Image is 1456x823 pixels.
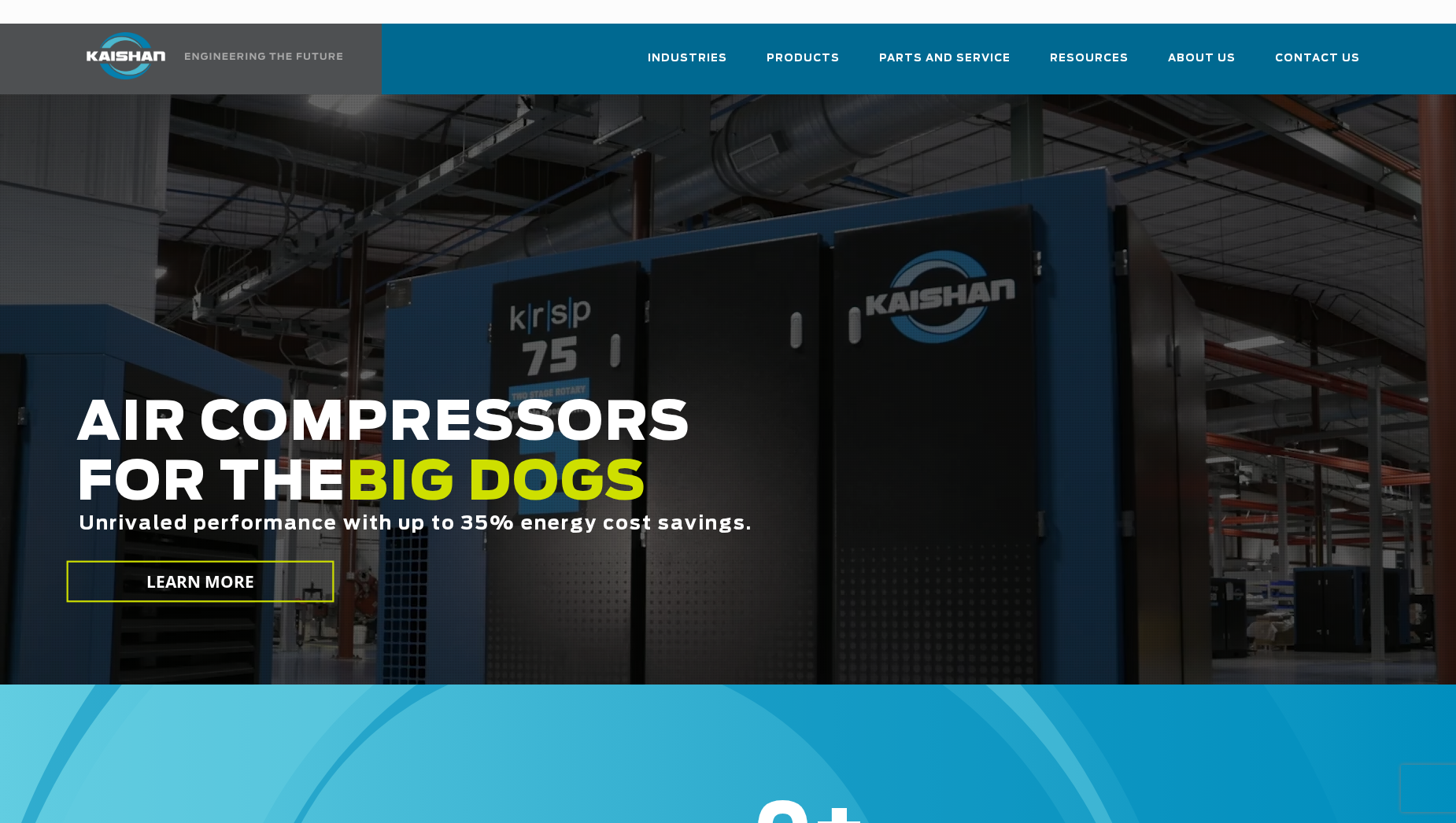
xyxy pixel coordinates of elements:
[185,53,342,60] img: Engineering the future
[1275,50,1360,68] span: Contact Us
[346,457,647,511] span: BIG DOGS
[879,50,1011,68] span: Parts and Service
[1168,38,1236,91] a: About Us
[1168,50,1236,68] span: About Us
[879,38,1011,91] a: Parts and Service
[76,394,1159,584] h2: AIR COMPRESSORS FOR THE
[648,38,727,91] a: Industries
[67,24,346,94] a: Kaishan USA
[67,32,185,79] img: kaishan logo
[79,515,752,533] span: Unrivaled performance with up to 35% energy cost savings.
[1050,38,1129,91] a: Resources
[767,50,840,68] span: Products
[1050,50,1129,68] span: Resources
[767,38,840,91] a: Products
[146,570,255,593] span: LEARN MORE
[648,50,727,68] span: Industries
[1275,38,1360,91] a: Contact Us
[67,561,334,603] a: LEARN MORE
